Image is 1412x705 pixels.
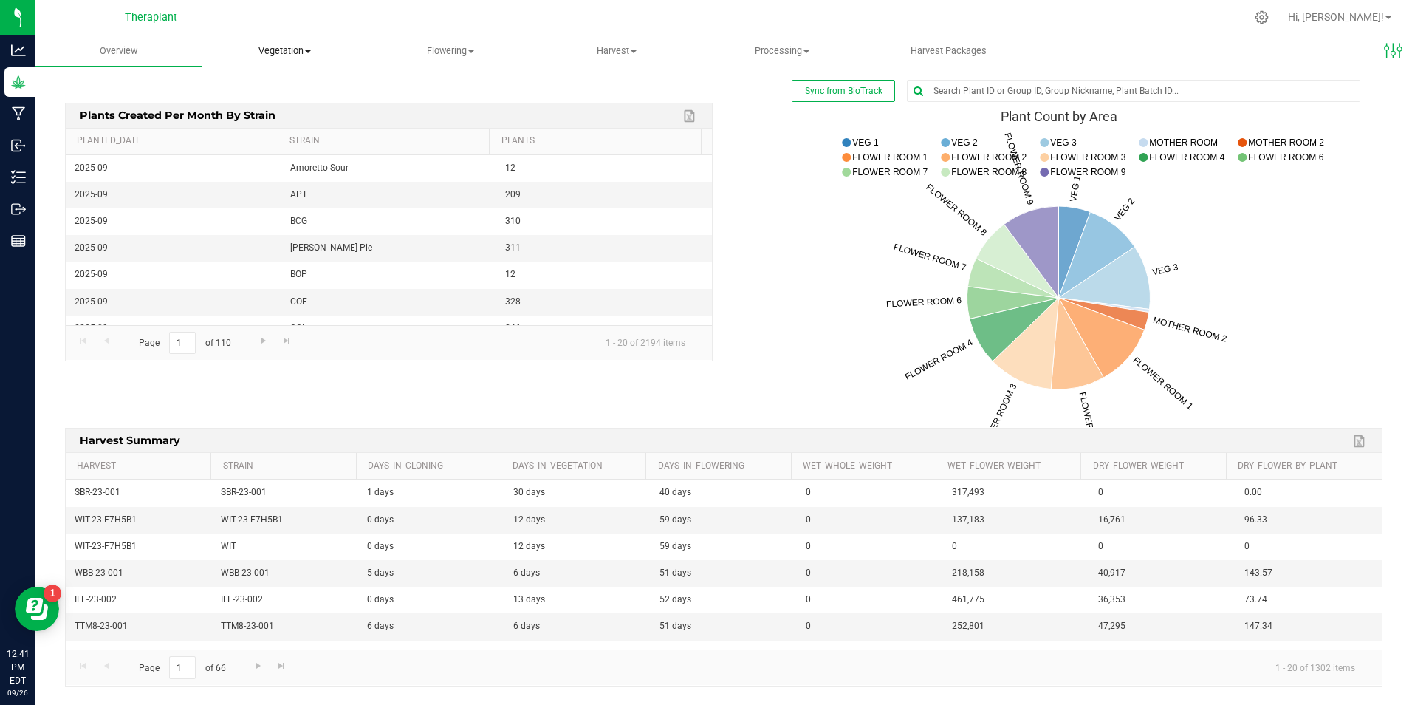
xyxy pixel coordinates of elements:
td: 0 [797,560,943,587]
td: WBB-23-001 [66,560,212,587]
td: 16,761 [1089,507,1235,534]
td: 0 [1089,534,1235,560]
td: BOP [281,262,497,288]
a: Export to Excel [1349,432,1371,451]
a: Strain [223,460,351,472]
td: 47,295 [1089,613,1235,640]
td: 36,353 [1089,587,1235,613]
td: 1 days [358,480,504,506]
td: 12 days [504,534,651,560]
td: 13 days [504,587,651,613]
a: Days_in_Cloning [368,460,496,472]
span: 1 - 20 of 2194 items [594,332,697,354]
td: WIT-23-F7H5B1 [66,534,212,560]
td: 0.00 [1235,641,1382,667]
td: 30 days [504,480,651,506]
td: 218,158 [943,560,1089,587]
span: Harvest Summary [76,429,185,452]
td: 2025-09 [66,262,281,288]
a: Wet_Flower_Weight [947,460,1075,472]
td: 12 [496,155,712,182]
span: Plants Created per Month by Strain [76,103,280,126]
td: 143.57 [1235,560,1382,587]
text: VEG 2 [951,137,978,148]
span: Page of 66 [126,656,238,679]
td: WIT-23-F7H5B1 [212,507,358,534]
td: 2025-09 [66,316,281,342]
a: Planted_Date [77,135,272,147]
td: ILE-23-002 [212,587,358,613]
text: MOTHER ROOM 2 [1248,137,1324,148]
a: Go to the next page [247,656,269,676]
a: Harvest [533,35,699,67]
span: Hi, [PERSON_NAME]! [1288,11,1384,23]
td: 25,578 [943,641,1089,667]
inline-svg: Manufacturing [11,106,26,121]
text: FLOWER ROOM 3 [1050,152,1125,163]
text: MOTHER ROOM [1149,137,1218,148]
td: 2025-09 [66,289,281,316]
td: 461,775 [943,587,1089,613]
span: Flowering [368,44,532,58]
td: 0 [797,641,943,667]
text: FLOWER ROOM 8 [951,167,1027,177]
a: Harvest Packages [866,35,1032,67]
span: 1 - 20 of 1302 items [1264,656,1367,678]
inline-svg: Reports [11,234,26,248]
a: Days_in_Vegetation [513,460,640,472]
iframe: Resource center [15,587,59,631]
div: Manage settings [1252,10,1271,24]
a: Export to Excel [679,106,702,126]
td: 2025-09 [66,235,281,262]
td: 252,801 [943,613,1089,640]
td: 209 [496,182,712,208]
a: Go to the last page [276,332,298,352]
span: Sync from BioTrack [805,86,882,96]
td: 0.00 [1235,480,1382,506]
td: 311 [496,235,712,262]
td: 310 [496,208,712,235]
td: BCG [281,208,497,235]
td: 6 days [504,613,651,640]
td: 40 days [651,480,797,506]
a: Dry_Flower_by_Plant [1238,460,1365,472]
span: Harvest [534,44,699,58]
td: ILE-23-002 [66,587,212,613]
td: CAO-23-RD2 [212,641,358,667]
td: 6 days [504,560,651,587]
td: 2025-09 [66,182,281,208]
td: 8 days [504,641,651,667]
input: 1 [169,332,196,355]
td: 52 days [651,587,797,613]
a: Strain [289,135,484,147]
span: Processing [700,44,865,58]
td: 51 days [651,641,797,667]
text: FLOWER ROOM 7 [852,167,928,177]
text: FLOWER ROOM 9 [1050,167,1125,177]
text: FLOWER ROOM 4 [1149,152,1224,163]
td: 328 [496,289,712,316]
td: 59 days [651,534,797,560]
inline-svg: Inbound [11,138,26,153]
a: Wet_Whole_Weight [803,460,931,472]
td: 137,183 [943,507,1089,534]
td: 12 days [358,641,504,667]
a: Harvest [77,460,205,472]
p: 12:41 PM EDT [7,647,29,687]
a: Days_in_Flowering [658,460,786,472]
text: FLOWER ROOM 6 [1248,152,1323,163]
td: APT [281,182,497,208]
td: 0 [943,534,1089,560]
td: 0 days [358,587,504,613]
a: Go to the last page [271,656,292,676]
td: 0 days [358,507,504,534]
a: Flowering [367,35,533,67]
div: Plant Count by Area [735,109,1382,124]
a: Go to the next page [253,332,274,352]
td: 2025-09 [66,208,281,235]
td: 246 [496,316,712,342]
td: 5 days [358,560,504,587]
a: Overview [35,35,202,67]
a: Processing [699,35,866,67]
